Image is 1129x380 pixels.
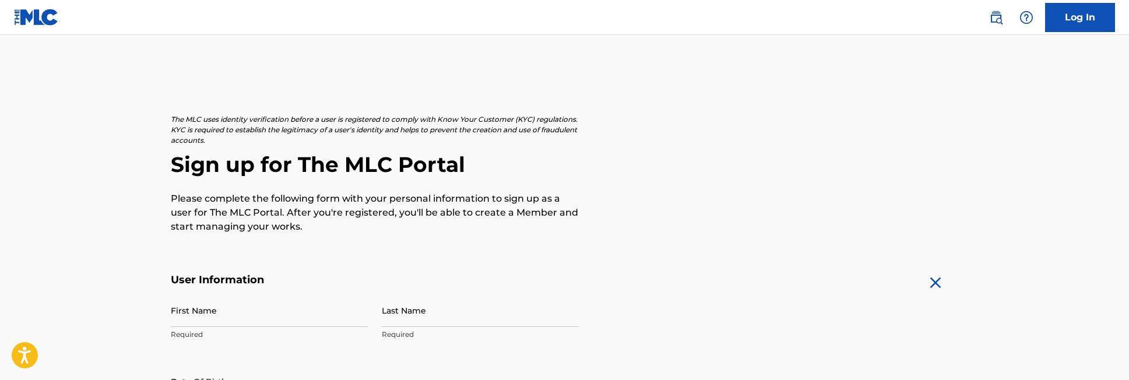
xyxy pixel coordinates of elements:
img: search [989,10,1003,24]
p: Required [171,329,368,340]
h2: Sign up for The MLC Portal [171,152,959,178]
h5: User Information [171,273,579,287]
img: help [1019,10,1033,24]
p: Required [382,329,579,340]
img: close [926,273,945,292]
div: Help [1015,6,1038,29]
a: Public Search [984,6,1008,29]
img: MLC Logo [14,9,59,26]
p: Please complete the following form with your personal information to sign up as a user for The ML... [171,192,579,234]
p: The MLC uses identity verification before a user is registered to comply with Know Your Customer ... [171,114,579,146]
a: Log In [1045,3,1115,32]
